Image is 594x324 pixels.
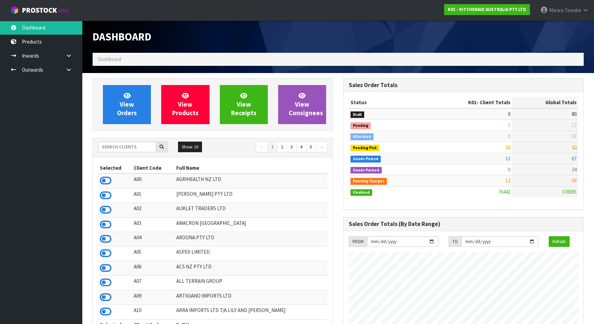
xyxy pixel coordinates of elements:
input: Search clients [98,142,156,152]
h3: Sales Order Totals [349,82,578,88]
td: A07 [132,276,175,290]
span: 378095 [562,189,577,195]
div: FROM [349,236,367,247]
th: Full Name [175,163,328,173]
td: AROONA PTY LTD [175,232,328,247]
span: 0 [508,122,510,128]
span: 0 [508,133,510,140]
span: 67 [572,155,577,162]
span: 56 [572,177,577,184]
span: Dashboard [98,56,121,62]
td: ARTIGIANO IMPORTS LTD [175,290,328,304]
h3: Sales Order Totals (By Date Range) [349,221,578,227]
small: WMS [58,8,69,14]
span: View Orders [117,92,137,117]
span: 80 [572,111,577,117]
td: A10 [132,305,175,319]
a: ViewProducts [161,85,209,124]
th: - Client Totals [425,97,512,108]
a: K01 - KITCHENAID AUSTRALIA PTY LTD [444,4,530,15]
td: A00 [132,173,175,188]
span: Pending Pick [351,145,379,152]
a: 4 [296,142,306,153]
td: AUKLET TRADERS LTD [175,203,328,217]
th: Client Code [132,163,175,173]
strong: K01 - KITCHENAID AUSTRALIA PTY LTD [448,7,526,12]
button: Show: 10 [178,142,202,153]
span: View Products [172,92,199,117]
span: Dashboard [93,30,151,44]
span: 16 [506,144,510,151]
a: 3 [287,142,297,153]
th: Selected [98,163,132,173]
a: → [316,142,328,153]
td: A03 [132,217,175,232]
td: A01 [132,188,175,203]
img: cube-alt.png [10,6,19,14]
td: A04 [132,232,175,247]
a: ViewReceipts [220,85,268,124]
a: ← [256,142,268,153]
span: View Consignees [289,92,323,117]
span: Allocated [351,133,373,140]
span: Goods Packed [351,167,382,174]
a: 5 [306,142,316,153]
span: 12 [506,177,510,184]
span: ProStock [22,6,57,15]
span: 37 [572,133,577,140]
td: A05 [132,247,175,261]
span: 76442 [498,189,510,195]
th: Status [349,97,425,108]
td: ALL TERRAIN GROUP [175,276,328,290]
td: ACS NZ PTY LTD [175,261,328,275]
th: Global Totals [512,97,578,108]
span: Finalised [351,189,372,196]
td: ARRA IMPORTS LTD T/A LILY AND [PERSON_NAME] [175,305,328,319]
td: [PERSON_NAME] PTY LTD [175,188,328,203]
td: A09 [132,290,175,304]
button: Refresh [549,236,570,247]
span: K01 [468,99,477,106]
td: A06 [132,261,175,275]
span: Marara [549,7,563,13]
span: 53 [506,155,510,162]
span: 0 [508,166,510,173]
span: Draft [351,111,364,118]
td: AGRIHEALTH NZ LTD [175,173,328,188]
span: 12 [572,122,577,128]
span: Pending [351,122,371,129]
a: 2 [277,142,287,153]
td: ASPEX LIMITED [175,247,328,261]
a: ViewOrders [103,85,151,124]
span: View Receipts [231,92,257,117]
span: Tewake [565,7,581,13]
a: ViewConsignees [278,85,326,124]
span: 92 [572,144,577,151]
a: 1 [268,142,277,153]
span: Pending Charges [351,178,387,185]
td: A02 [132,203,175,217]
span: 0 [508,111,510,117]
span: 24 [572,166,577,173]
div: TO [449,236,461,247]
nav: Page navigation [218,142,328,154]
span: Goods Picked [351,156,381,163]
td: AMACRON [GEOGRAPHIC_DATA] [175,217,328,232]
